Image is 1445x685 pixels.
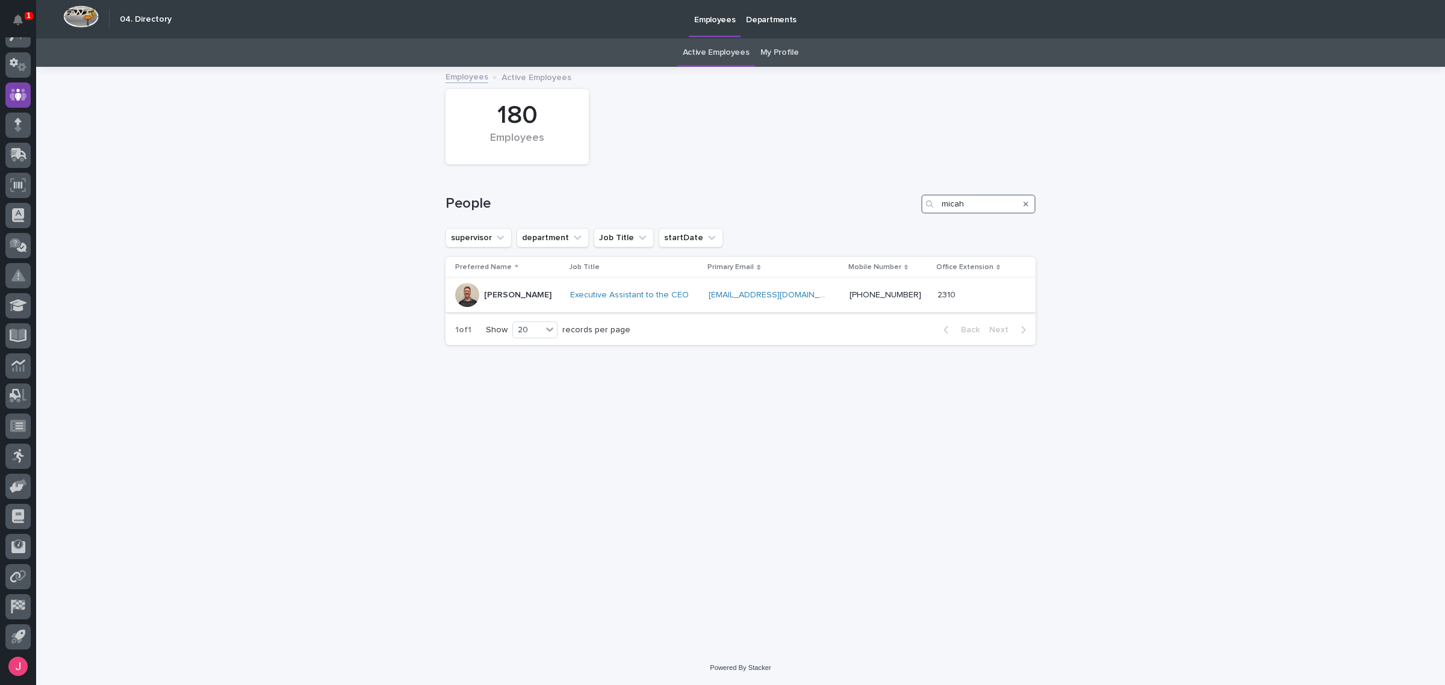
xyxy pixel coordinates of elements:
[570,290,689,300] a: Executive Assistant to the CEO
[446,69,488,83] a: Employees
[26,11,31,20] p: 1
[710,664,771,671] a: Powered By Stacker
[989,326,1016,334] span: Next
[936,261,993,274] p: Office Extension
[921,194,1036,214] input: Search
[659,228,723,247] button: startDate
[446,315,481,345] p: 1 of 1
[513,324,542,336] div: 20
[63,5,99,28] img: Workspace Logo
[446,195,916,212] h1: People
[760,39,799,67] a: My Profile
[484,290,552,300] p: [PERSON_NAME]
[15,14,31,34] div: Notifications1
[937,288,958,300] p: 2310
[517,228,589,247] button: department
[466,132,568,157] div: Employees
[850,291,921,299] a: [PHONE_NUMBER]
[709,291,845,299] a: [EMAIL_ADDRESS][DOMAIN_NAME]
[486,325,508,335] p: Show
[562,325,630,335] p: records per page
[594,228,654,247] button: Job Title
[5,654,31,679] button: users-avatar
[569,261,600,274] p: Job Title
[446,278,1036,312] tr: [PERSON_NAME]Executive Assistant to the CEO [EMAIL_ADDRESS][DOMAIN_NAME] [PHONE_NUMBER]23102310
[683,39,750,67] a: Active Employees
[5,7,31,33] button: Notifications
[984,324,1036,335] button: Next
[455,261,512,274] p: Preferred Name
[502,70,571,83] p: Active Employees
[120,14,172,25] h2: 04. Directory
[707,261,754,274] p: Primary Email
[954,326,980,334] span: Back
[446,228,512,247] button: supervisor
[466,101,568,131] div: 180
[934,324,984,335] button: Back
[848,261,901,274] p: Mobile Number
